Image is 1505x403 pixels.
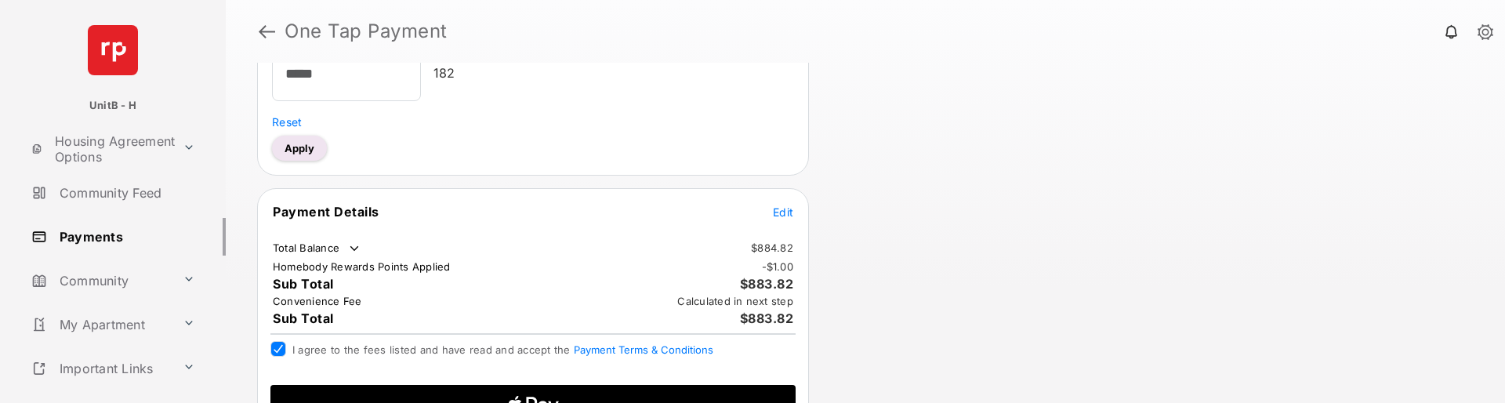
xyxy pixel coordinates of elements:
span: Sub Total [273,310,334,326]
button: Reset [272,114,302,129]
td: Total Balance [272,241,362,256]
td: Calculated in next step [676,294,794,308]
td: - $1.00 [761,260,795,274]
td: $884.82 [750,241,794,255]
button: Apply [272,136,327,161]
a: Housing Agreement Options [25,130,176,168]
a: Payments [25,218,226,256]
span: Sub Total [273,276,334,292]
button: I agree to the fees listed and have read and accept the [574,343,713,356]
button: Edit [773,204,793,220]
p: 182 [433,64,788,82]
p: UnitB - H [89,98,136,114]
span: $883.82 [740,310,794,326]
td: Homebody Rewards Points Applied [272,260,451,274]
a: My Apartment [25,306,176,343]
span: I agree to the fees listed and have read and accept the [292,343,713,356]
a: Community [25,262,176,300]
a: Important Links [25,350,176,387]
span: Payment Details [273,204,379,220]
td: Convenience Fee [272,294,363,308]
strong: One Tap Payment [285,22,448,41]
span: Edit [773,205,793,219]
span: Reset [272,115,302,129]
img: svg+xml;base64,PHN2ZyB4bWxucz0iaHR0cDovL3d3dy53My5vcmcvMjAwMC9zdmciIHdpZHRoPSI2NCIgaGVpZ2h0PSI2NC... [88,25,138,75]
a: Community Feed [25,174,226,212]
span: $883.82 [740,276,794,292]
